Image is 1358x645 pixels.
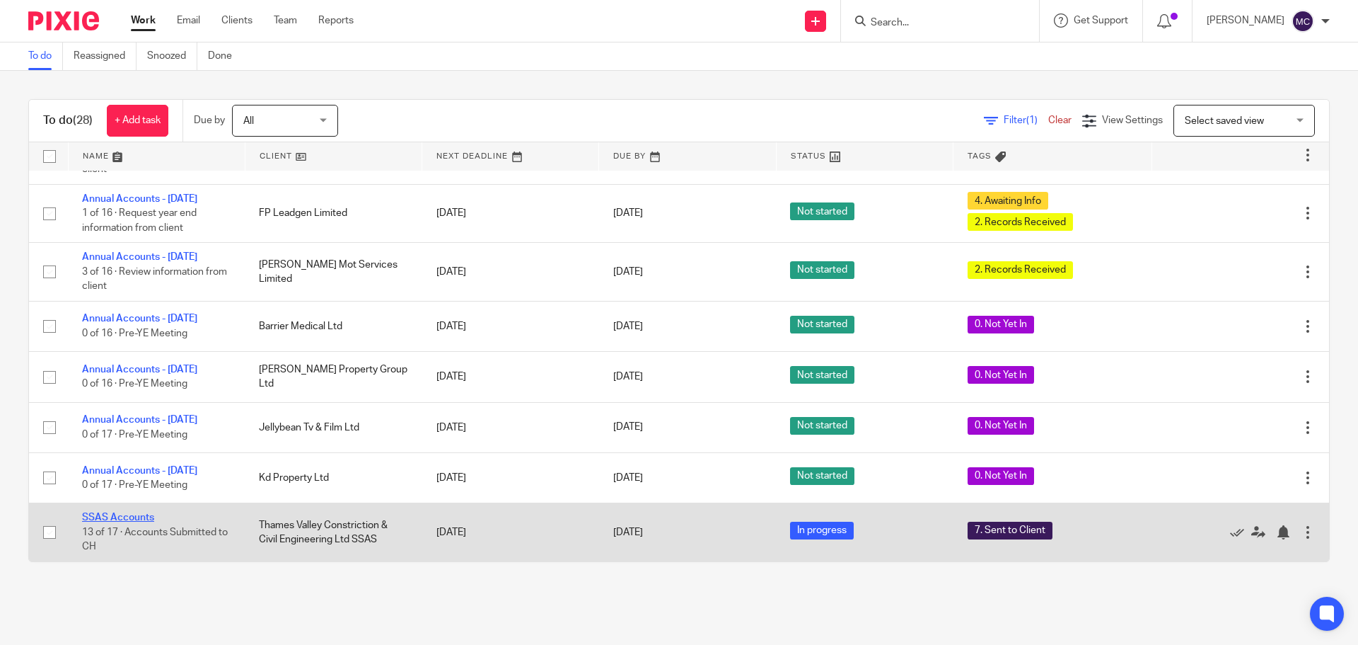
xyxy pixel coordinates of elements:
img: svg%3E [1292,10,1314,33]
td: [DATE] [422,452,599,503]
span: Not started [790,261,854,279]
span: 2. Records Received [968,213,1073,231]
span: Not started [790,417,854,435]
span: Filter [1004,115,1048,125]
span: 1 of 16 · Request year end information from client [82,208,197,233]
span: 0 of 16 · Pre-YE Meeting [82,379,187,389]
td: Kd Property Ltd [245,452,422,503]
span: (1) [1026,115,1038,125]
a: + Add task [107,105,168,137]
td: [DATE] [422,301,599,351]
span: 13 of 17 · Accounts Submitted to CH [82,527,228,552]
span: 4. Awaiting Info [968,192,1048,210]
td: [DATE] [422,352,599,402]
span: [DATE] [613,267,643,277]
span: In progress [790,522,854,540]
span: (28) [73,115,93,126]
a: Annual Accounts - [DATE] [82,314,197,324]
td: [PERSON_NAME] Mot Services Limited [245,243,422,301]
span: 0. Not Yet In [968,366,1034,384]
span: 0. Not Yet In [968,417,1034,435]
span: [DATE] [613,208,643,218]
span: Not started [790,366,854,384]
a: Work [131,13,156,28]
span: 0 of 17 · Pre-YE Meeting [82,480,187,490]
span: 0. Not Yet In [968,316,1034,333]
span: 0 of 16 · Pre-YE Meeting [82,329,187,338]
span: Select saved view [1185,116,1264,126]
img: Pixie [28,11,99,30]
span: Not started [790,316,854,333]
a: Done [208,42,243,70]
a: Annual Accounts - [DATE] [82,466,197,476]
span: Get Support [1074,16,1128,25]
span: Not started [790,467,854,485]
a: Mark as done [1230,525,1251,540]
span: [DATE] [613,372,643,382]
span: Not started [790,202,854,220]
p: [PERSON_NAME] [1207,13,1284,28]
h1: To do [43,113,93,128]
a: Clients [221,13,253,28]
span: 0. Not Yet In [968,467,1034,485]
a: Reassigned [74,42,137,70]
span: All [243,116,254,126]
td: [DATE] [422,184,599,242]
span: [DATE] [613,321,643,331]
a: Clear [1048,115,1072,125]
span: Tags [968,152,992,160]
a: Annual Accounts - [DATE] [82,415,197,425]
td: [DATE] [422,402,599,452]
span: 2. Records Received [968,261,1073,279]
a: Annual Accounts - [DATE] [82,365,197,375]
td: [PERSON_NAME] Property Group Ltd [245,352,422,402]
td: Thames Valley Constriction & Civil Engineering Ltd SSAS [245,503,422,561]
td: Barrier Medical Ltd [245,301,422,351]
span: [DATE] [613,423,643,433]
span: 7. Sent to Client [968,522,1052,540]
td: [DATE] [422,503,599,561]
a: Team [274,13,297,28]
td: [DATE] [422,243,599,301]
a: Annual Accounts - [DATE] [82,194,197,204]
a: SSAS Accounts [82,513,154,523]
span: [DATE] [613,473,643,483]
a: To do [28,42,63,70]
span: 0 of 17 · Pre-YE Meeting [82,430,187,440]
td: Jellybean Tv & Film Ltd [245,402,422,452]
span: [DATE] [613,527,643,537]
input: Search [869,17,997,30]
a: Email [177,13,200,28]
a: Reports [318,13,354,28]
a: Annual Accounts - [DATE] [82,252,197,262]
a: Snoozed [147,42,197,70]
p: Due by [194,113,225,127]
span: 3 of 16 · Review information from client [82,267,227,292]
span: View Settings [1102,115,1163,125]
td: FP Leadgen Limited [245,184,422,242]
